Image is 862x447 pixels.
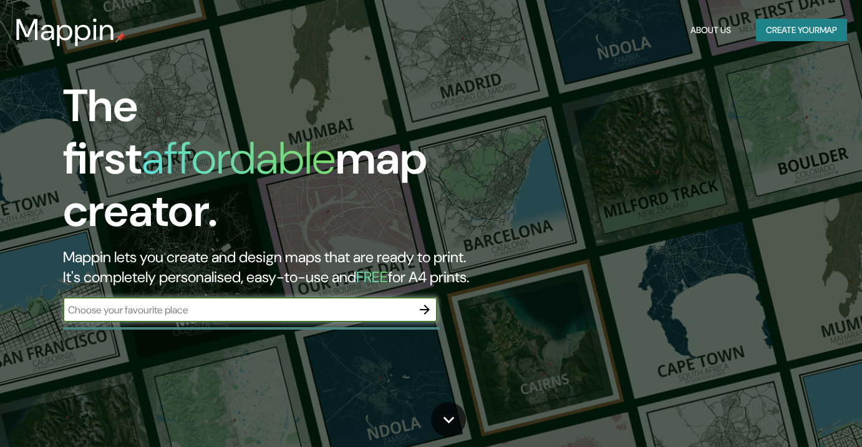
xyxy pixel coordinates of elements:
[63,80,494,247] h1: The first map creator.
[63,247,494,287] h2: Mappin lets you create and design maps that are ready to print. It's completely personalised, eas...
[115,32,125,42] img: mappin-pin
[356,267,388,287] h5: FREE
[756,19,847,42] button: Create yourmap
[142,129,336,187] h1: affordable
[63,303,412,317] input: Choose your favourite place
[685,19,736,42] button: About Us
[15,12,115,47] h3: Mappin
